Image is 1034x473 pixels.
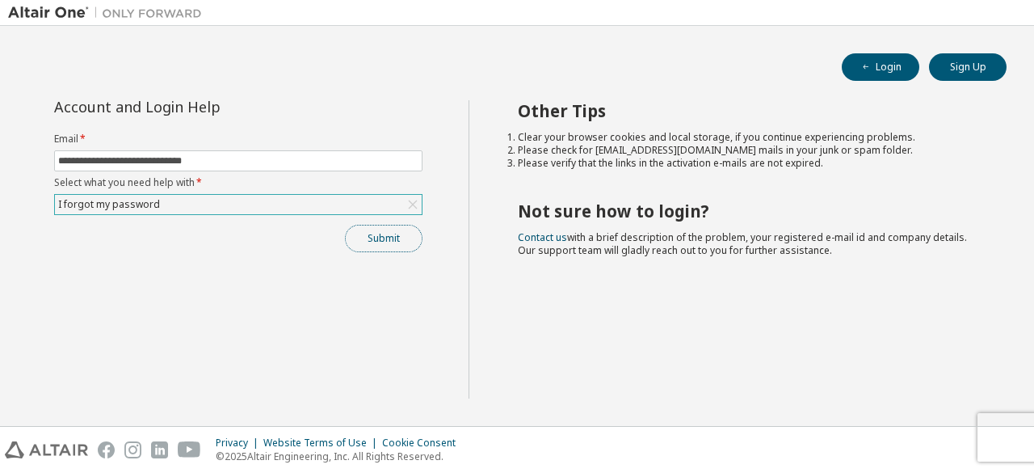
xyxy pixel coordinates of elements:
div: Privacy [216,437,263,450]
div: Website Terms of Use [263,437,382,450]
span: with a brief description of the problem, your registered e-mail id and company details. Our suppo... [518,230,967,257]
img: instagram.svg [124,441,141,458]
img: facebook.svg [98,441,115,458]
div: Account and Login Help [54,100,349,113]
img: youtube.svg [178,441,201,458]
p: © 2025 Altair Engineering, Inc. All Rights Reserved. [216,450,465,463]
button: Submit [345,225,422,252]
div: I forgot my password [55,195,422,214]
img: altair_logo.svg [5,441,88,458]
li: Clear your browser cookies and local storage, if you continue experiencing problems. [518,131,978,144]
h2: Not sure how to login? [518,201,978,222]
img: linkedin.svg [151,441,168,458]
div: Cookie Consent [382,437,465,450]
label: Select what you need help with [54,176,422,189]
div: I forgot my password [56,196,162,213]
button: Sign Up [929,53,1007,81]
label: Email [54,133,422,146]
img: Altair One [8,5,210,21]
li: Please check for [EMAIL_ADDRESS][DOMAIN_NAME] mails in your junk or spam folder. [518,144,978,157]
h2: Other Tips [518,100,978,121]
li: Please verify that the links in the activation e-mails are not expired. [518,157,978,170]
a: Contact us [518,230,567,244]
button: Login [842,53,919,81]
